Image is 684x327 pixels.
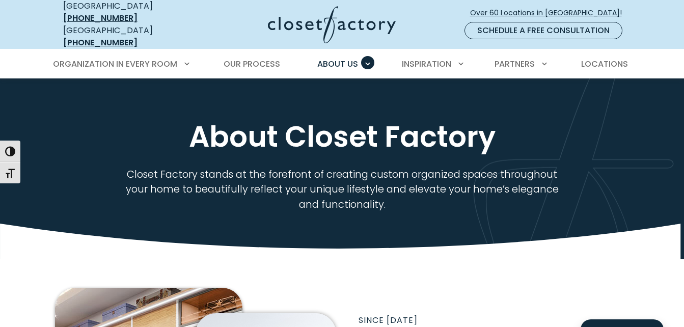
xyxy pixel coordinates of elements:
a: [PHONE_NUMBER] [63,37,138,48]
span: About Us [317,58,358,70]
span: Locations [581,58,628,70]
span: Organization in Every Room [53,58,177,70]
h1: About Closet Factory [61,119,623,155]
a: Schedule a Free Consultation [464,22,622,39]
nav: Primary Menu [46,50,639,78]
span: Inspiration [402,58,451,70]
div: [GEOGRAPHIC_DATA] [63,24,188,49]
a: [PHONE_NUMBER] [63,12,138,24]
p: Since [DATE] [359,314,630,326]
p: Closet Factory stands at the forefront of creating custom organized spaces throughout your home t... [109,167,576,212]
span: Partners [495,58,535,70]
a: Over 60 Locations in [GEOGRAPHIC_DATA]! [470,4,631,22]
span: Our Process [224,58,280,70]
img: Closet Factory Logo [268,6,396,43]
span: Over 60 Locations in [GEOGRAPHIC_DATA]! [470,8,630,18]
